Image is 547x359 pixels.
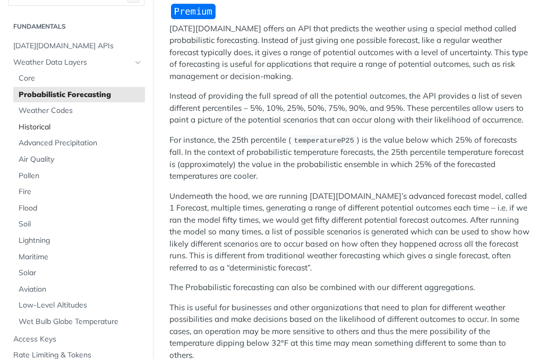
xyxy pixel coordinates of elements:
[19,219,142,230] span: Soil
[19,171,142,181] span: Pollen
[19,317,142,327] span: Wet Bulb Globe Temperature
[13,216,145,232] a: Soil
[19,90,142,100] span: Probabilistic Forecasting
[13,103,145,119] a: Weather Codes
[13,297,145,313] a: Low-Level Altitudes
[169,23,531,83] p: [DATE][DOMAIN_NAME] offers an API that predicts the weather using a special method called probabi...
[13,314,145,330] a: Wet Bulb Globe Temperature
[19,122,142,133] span: Historical
[19,154,142,165] span: Air Quality
[8,331,145,347] a: Access Keys
[13,57,131,68] span: Weather Data Layers
[169,190,531,274] p: Underneath the hood, we are running [DATE][DOMAIN_NAME]’s advanced forecast model, called 1 Forec...
[13,152,145,168] a: Air Quality
[13,233,145,249] a: Lightning
[19,106,142,116] span: Weather Codes
[13,249,145,265] a: Maritime
[19,284,142,295] span: Aviation
[13,41,142,51] span: [DATE][DOMAIN_NAME] APIs
[169,90,531,126] p: Instead of providing the full spread of all the potential outcomes, the API provides a list of se...
[19,187,142,197] span: Fire
[19,138,142,148] span: Advanced Precipitation
[13,119,145,135] a: Historical
[19,203,142,214] span: Flood
[13,168,145,184] a: Pollen
[134,58,142,67] button: Hide subpages for Weather Data Layers
[19,73,142,84] span: Core
[19,300,142,311] span: Low-Level Altitudes
[13,135,145,151] a: Advanced Precipitation
[8,55,145,71] a: Weather Data LayersHide subpages for Weather Data Layers
[8,22,145,31] h2: Fundamentals
[169,134,531,182] p: For instance, the 25th percentile ( ) is the value below which 25% of forecasts fall. In the cont...
[13,87,145,103] a: Probabilistic Forecasting
[13,282,145,297] a: Aviation
[19,235,142,246] span: Lightning
[13,334,142,345] span: Access Keys
[13,265,145,281] a: Solar
[19,268,142,278] span: Solar
[13,184,145,200] a: Fire
[294,137,354,145] span: temperatureP25
[169,282,531,294] p: The Probabilistic forecasting can also be combined with our different aggregations.
[19,252,142,262] span: Maritime
[13,200,145,216] a: Flood
[13,71,145,86] a: Core
[8,38,145,54] a: [DATE][DOMAIN_NAME] APIs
